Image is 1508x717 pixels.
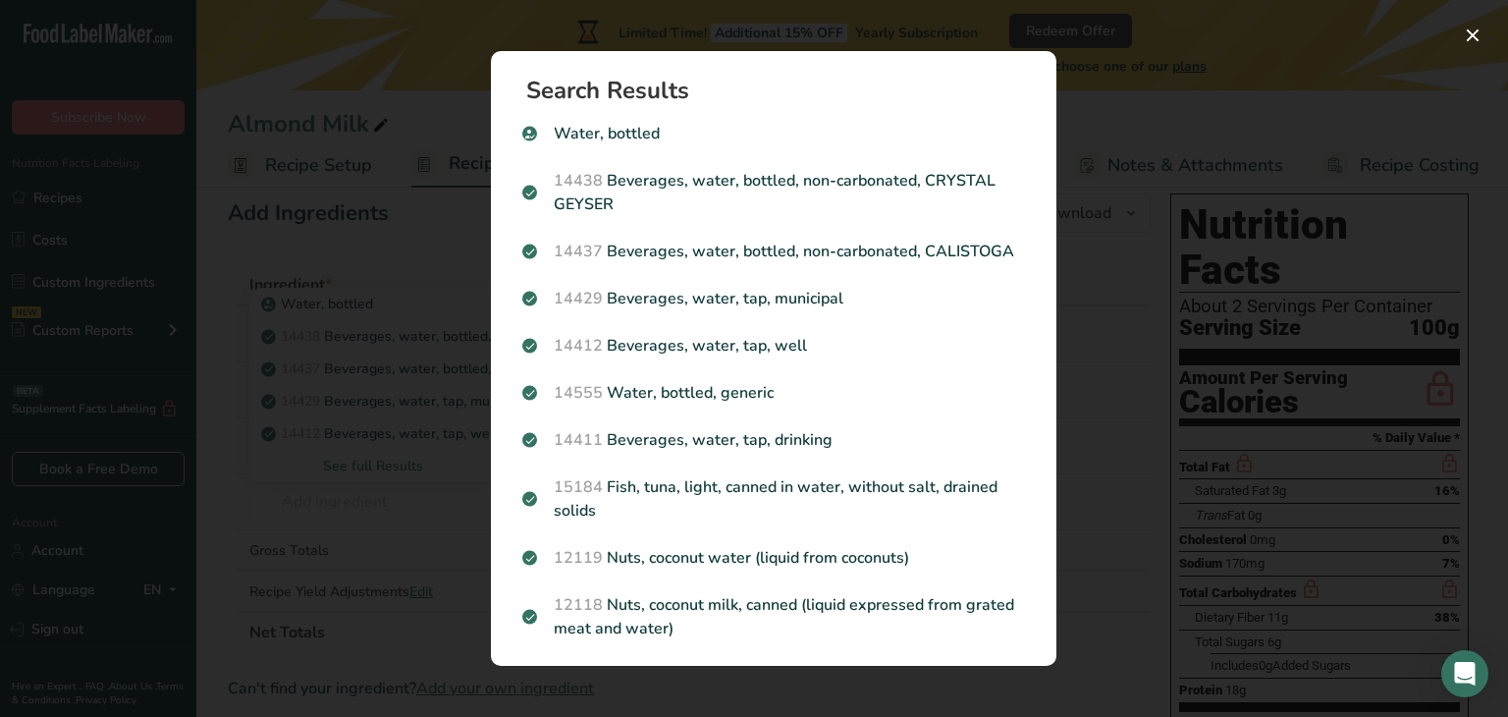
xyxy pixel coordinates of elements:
[554,429,603,451] span: 14411
[522,428,1025,452] p: Beverages, water, tap, drinking
[554,594,603,616] span: 12118
[554,241,603,262] span: 14437
[554,170,603,192] span: 14438
[1441,650,1488,697] div: Open Intercom Messenger
[522,122,1025,145] p: Water, bottled
[554,382,603,404] span: 14555
[522,287,1025,310] p: Beverages, water, tap, municipal
[522,664,1025,711] p: Nuts, coconut milk, raw (liquid expressed from grated meat and water)
[522,475,1025,523] p: Fish, tuna, light, canned in water, without salt, drained solids
[522,169,1025,216] p: Beverages, water, bottled, non-carbonated, CRYSTAL GEYSER
[554,476,603,498] span: 15184
[522,381,1025,405] p: Water, bottled, generic
[554,547,603,569] span: 12119
[554,335,603,357] span: 14412
[522,593,1025,640] p: Nuts, coconut milk, canned (liquid expressed from grated meat and water)
[554,288,603,309] span: 14429
[554,665,603,687] span: 12117
[526,79,1037,102] h1: Search Results
[522,240,1025,263] p: Beverages, water, bottled, non-carbonated, CALISTOGA
[522,546,1025,570] p: Nuts, coconut water (liquid from coconuts)
[522,334,1025,358] p: Beverages, water, tap, well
